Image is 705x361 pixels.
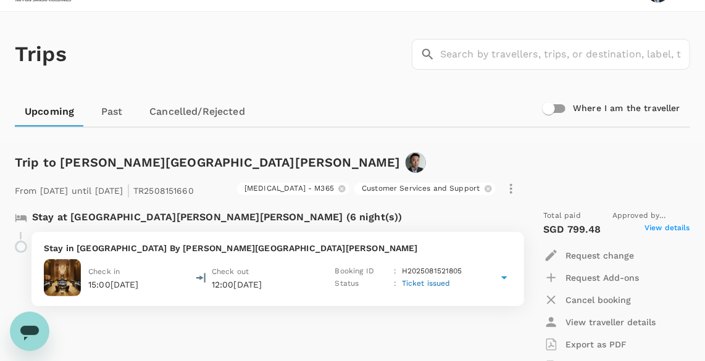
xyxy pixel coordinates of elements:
[394,278,397,290] p: :
[394,265,397,278] p: :
[544,222,602,237] p: SGD 799.48
[544,267,640,289] button: Request Add-ons
[44,242,512,254] p: Stay in [GEOGRAPHIC_DATA] By [PERSON_NAME][GEOGRAPHIC_DATA][PERSON_NAME]
[573,102,680,115] h6: Where I am the traveller
[544,210,582,222] span: Total paid
[15,152,401,172] h6: Trip to [PERSON_NAME][GEOGRAPHIC_DATA][PERSON_NAME]
[140,97,255,127] a: Cancelled/Rejected
[406,152,426,173] img: avatar-677fb493cc4ca.png
[566,338,627,351] p: Export as PDF
[544,289,632,311] button: Cancel booking
[440,39,690,70] input: Search by travellers, trips, or destination, label, team
[15,12,67,97] h1: Trips
[335,265,390,278] p: Booking ID
[566,249,635,262] p: Request change
[44,259,81,296] img: Doubletree By Hilton Shah Alam I City
[544,333,627,355] button: Export as PDF
[566,316,656,328] p: View traveller details
[544,244,635,267] button: Request change
[15,97,84,127] a: Upcoming
[84,97,140,127] a: Past
[402,279,451,288] span: Ticket issued
[212,267,249,276] span: Check out
[212,278,329,291] p: 12:00[DATE]
[645,222,690,237] span: View details
[612,210,690,222] span: Approved by
[237,183,341,194] span: [MEDICAL_DATA] - M365
[127,181,130,199] span: |
[566,272,640,284] p: Request Add-ons
[402,265,462,278] p: H2025081521805
[237,183,349,195] div: [MEDICAL_DATA] - M365
[88,267,120,276] span: Check in
[10,312,49,351] iframe: Button to launch messaging window
[32,210,403,225] p: Stay at [GEOGRAPHIC_DATA][PERSON_NAME][PERSON_NAME] (6 night(s))
[566,294,632,306] p: Cancel booking
[354,183,487,194] span: Customer Services and Support
[88,278,139,291] p: 15:00[DATE]
[335,278,390,290] p: Status
[15,178,194,200] p: From [DATE] until [DATE] TR2508151660
[354,183,495,195] div: Customer Services and Support
[544,311,656,333] button: View traveller details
